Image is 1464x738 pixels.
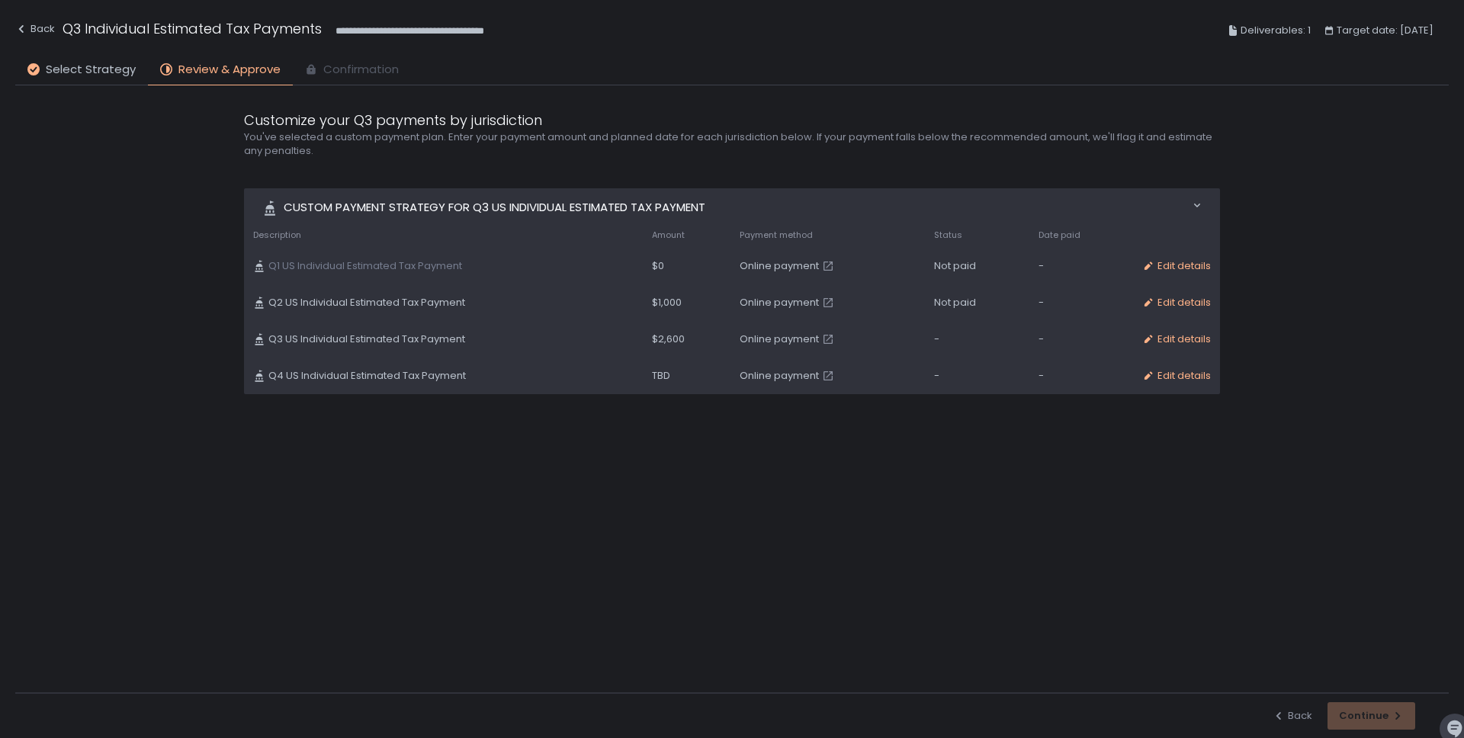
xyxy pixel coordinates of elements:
span: Q4 US Individual Estimated Tax Payment [268,369,466,383]
span: Target date: [DATE] [1337,21,1433,40]
div: - [934,369,1019,383]
div: Back [15,20,55,38]
span: Review & Approve [178,61,281,79]
span: Deliverables: 1 [1241,21,1311,40]
span: Description [253,229,301,241]
span: Q1 US Individual Estimated Tax Payment [268,259,462,273]
span: Q3 US Individual Estimated Tax Payment [268,332,465,346]
button: Edit details [1142,332,1211,346]
span: Online payment [740,259,819,273]
span: Online payment [740,369,819,383]
div: Not paid [934,259,1019,273]
button: Back [15,18,55,43]
div: - [934,332,1019,346]
h2: You've selected a custom payment plan. Enter your payment amount and planned date for each jurisd... [244,130,1220,158]
span: Date paid [1039,229,1080,241]
button: Edit details [1142,259,1211,273]
div: - [1039,332,1124,346]
button: Edit details [1142,296,1211,310]
span: Custom Payment strategy for Q3 US Individual Estimated Tax Payment [284,199,705,217]
span: Payment method [740,229,813,241]
div: - [1039,369,1124,383]
div: - [1039,259,1124,273]
span: Customize your Q3 payments by jurisdiction [244,110,542,130]
button: Edit details [1142,369,1211,383]
span: Online payment [740,296,819,310]
span: Confirmation [323,61,399,79]
div: - [1039,296,1124,310]
span: Amount [652,229,685,241]
span: $2,600 [652,332,685,346]
span: Status [934,229,962,241]
span: Q2 US Individual Estimated Tax Payment [268,296,465,310]
span: Online payment [740,332,819,346]
h1: Q3 Individual Estimated Tax Payments [63,18,322,39]
span: $0 [652,259,664,273]
span: Select Strategy [46,61,136,79]
span: $1,000 [652,296,682,310]
button: Back [1273,709,1312,723]
span: TBD [652,369,670,383]
div: Not paid [934,296,1019,310]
